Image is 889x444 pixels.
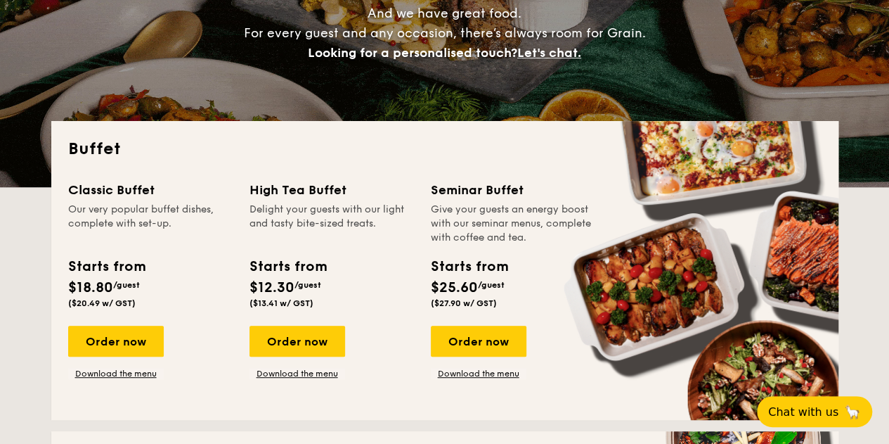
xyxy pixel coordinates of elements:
div: Starts from [431,256,507,277]
span: /guest [294,280,321,290]
div: Starts from [249,256,326,277]
div: High Tea Buffet [249,180,414,200]
a: Download the menu [249,368,345,379]
span: Chat with us [768,405,838,419]
span: ($27.90 w/ GST) [431,298,497,308]
span: And we have great food. For every guest and any occasion, there’s always room for Grain. [244,6,646,61]
span: ($13.41 w/ GST) [249,298,313,308]
a: Download the menu [68,368,164,379]
div: Seminar Buffet [431,180,595,200]
span: $12.30 [249,279,294,296]
span: $18.80 [68,279,113,296]
span: Let's chat. [517,45,581,61]
span: /guest [113,280,140,290]
button: Chat with us🦙 [757,396,872,427]
div: Order now [249,326,345,357]
div: Order now [431,326,526,357]
span: ($20.49 w/ GST) [68,298,136,308]
span: Looking for a personalised touch? [308,45,517,61]
h2: Buffet [68,138,822,160]
span: $25.60 [431,279,478,296]
div: Order now [68,326,164,357]
div: Our very popular buffet dishes, complete with set-up. [68,203,233,245]
a: Download the menu [431,368,526,379]
span: 🦙 [844,404,861,420]
div: Starts from [68,256,145,277]
span: /guest [478,280,505,290]
div: Give your guests an energy boost with our seminar menus, complete with coffee and tea. [431,203,595,245]
div: Delight your guests with our light and tasty bite-sized treats. [249,203,414,245]
div: Classic Buffet [68,180,233,200]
